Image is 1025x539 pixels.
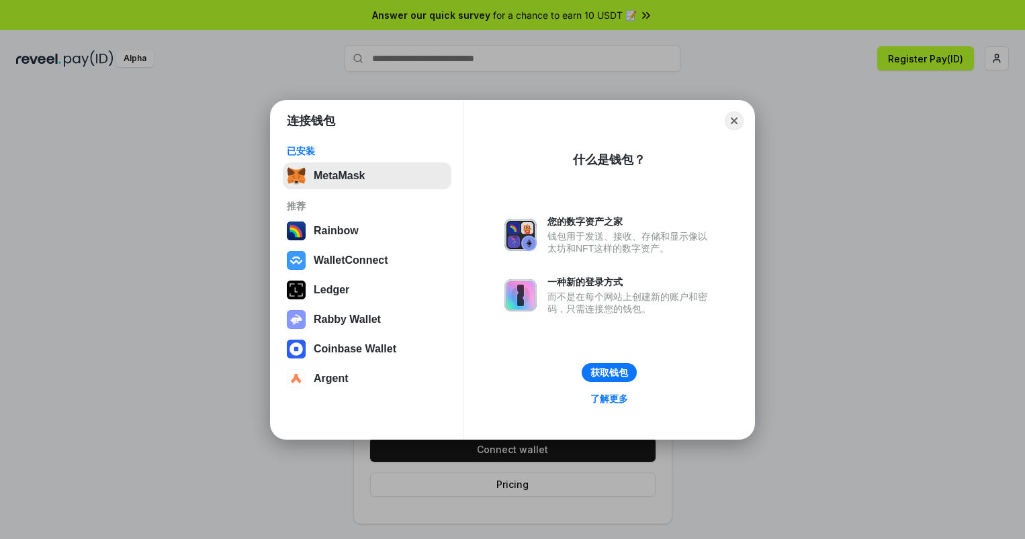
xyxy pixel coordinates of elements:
img: svg+xml,%3Csvg%20width%3D%2228%22%20height%3D%2228%22%20viewBox%3D%220%200%2028%2028%22%20fill%3D... [287,369,306,388]
a: 了解更多 [582,390,636,407]
img: svg+xml,%3Csvg%20width%3D%2228%22%20height%3D%2228%22%20viewBox%3D%220%200%2028%2028%22%20fill%3D... [287,340,306,358]
button: WalletConnect [283,247,451,274]
img: svg+xml,%3Csvg%20xmlns%3D%22http%3A%2F%2Fwww.w3.org%2F2000%2Fsvg%22%20fill%3D%22none%22%20viewBox... [287,310,306,329]
img: svg+xml,%3Csvg%20xmlns%3D%22http%3A%2F%2Fwww.w3.org%2F2000%2Fsvg%22%20fill%3D%22none%22%20viewBox... [504,279,537,311]
div: 您的数字资产之家 [547,215,714,228]
div: Rabby Wallet [314,313,381,326]
div: 一种新的登录方式 [547,276,714,288]
img: svg+xml,%3Csvg%20fill%3D%22none%22%20height%3D%2233%22%20viewBox%3D%220%200%2035%2033%22%20width%... [287,166,306,185]
div: Rainbow [314,225,359,237]
div: WalletConnect [314,254,388,266]
button: Close [725,111,744,130]
img: svg+xml,%3Csvg%20xmlns%3D%22http%3A%2F%2Fwww.w3.org%2F2000%2Fsvg%22%20fill%3D%22none%22%20viewBox... [504,219,537,251]
button: Argent [283,365,451,392]
div: 已安装 [287,145,447,157]
h1: 连接钱包 [287,113,335,129]
button: Coinbase Wallet [283,336,451,362]
div: MetaMask [314,170,365,182]
div: 钱包用于发送、接收、存储和显示像以太坊和NFT这样的数字资产。 [547,230,714,254]
div: 而不是在每个网站上创建新的账户和密码，只需连接您的钱包。 [547,291,714,315]
img: svg+xml,%3Csvg%20xmlns%3D%22http%3A%2F%2Fwww.w3.org%2F2000%2Fsvg%22%20width%3D%2228%22%20height%3... [287,281,306,299]
div: 获取钱包 [590,366,628,379]
button: Ledger [283,277,451,303]
img: svg+xml,%3Csvg%20width%3D%22120%22%20height%3D%22120%22%20viewBox%3D%220%200%20120%20120%22%20fil... [287,222,306,240]
button: Rabby Wallet [283,306,451,333]
button: MetaMask [283,162,451,189]
button: Rainbow [283,217,451,244]
div: 了解更多 [590,393,628,405]
div: Coinbase Wallet [314,343,396,355]
img: svg+xml,%3Csvg%20width%3D%2228%22%20height%3D%2228%22%20viewBox%3D%220%200%2028%2028%22%20fill%3D... [287,251,306,270]
div: Ledger [314,284,349,296]
div: 什么是钱包？ [573,152,645,168]
button: 获取钱包 [582,363,637,382]
div: 推荐 [287,200,447,212]
div: Argent [314,373,349,385]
